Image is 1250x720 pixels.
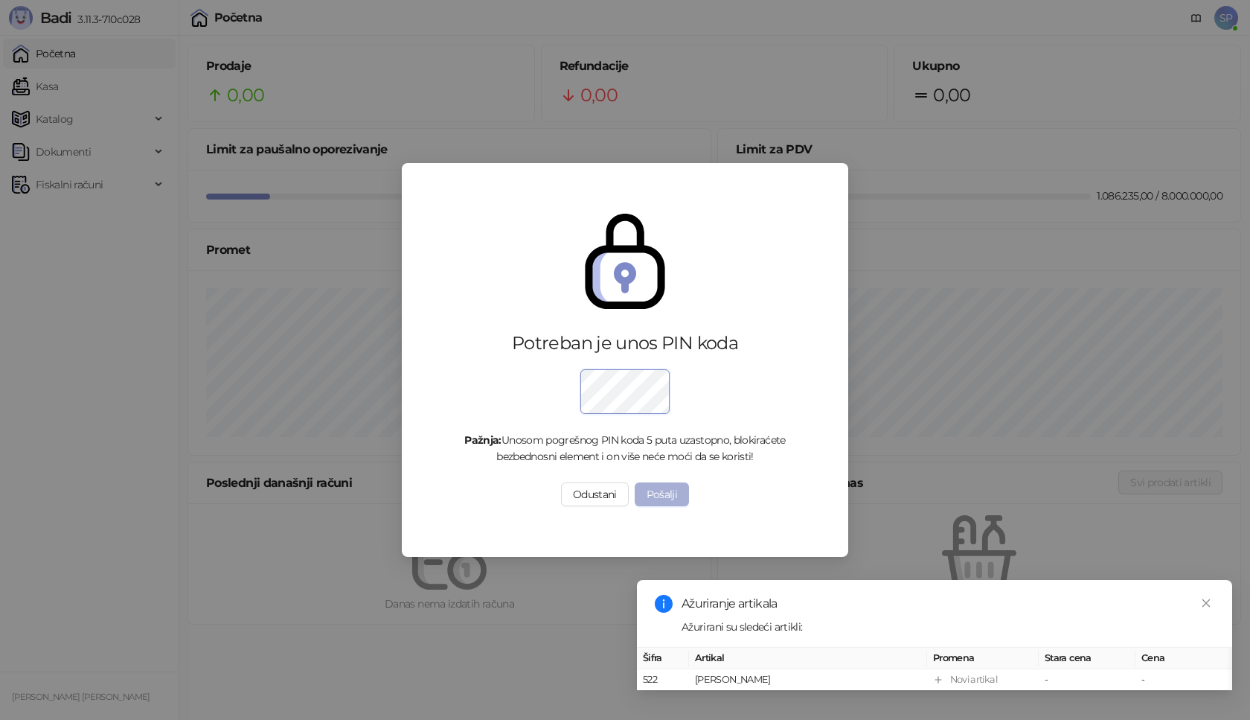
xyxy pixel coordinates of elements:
span: info-circle [655,595,673,613]
th: Promena [927,648,1039,669]
div: Novi artikal [950,672,997,687]
span: close [1201,598,1211,608]
th: Artikal [689,648,927,669]
th: Stara cena [1039,648,1135,669]
button: Odustani [561,482,629,506]
div: Potreban je unos PIN koda [443,331,807,355]
button: Pošalji [635,482,690,506]
img: secure.svg [577,214,673,309]
div: Ažurirani su sledeći artikli: [682,619,1214,635]
td: - [1135,669,1232,691]
td: 522 [637,669,689,691]
td: - [1039,669,1135,691]
a: Close [1198,595,1214,611]
td: [PERSON_NAME] [689,669,927,691]
strong: Pažnja: [464,433,501,447]
div: Ažuriranje artikala [682,595,1214,613]
div: Unosom pogrešnog PIN koda 5 puta uzastopno, blokiraćete bezbednosni element i on više neće moći d... [443,432,807,465]
th: Šifra [637,648,689,669]
th: Cena [1135,648,1232,669]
